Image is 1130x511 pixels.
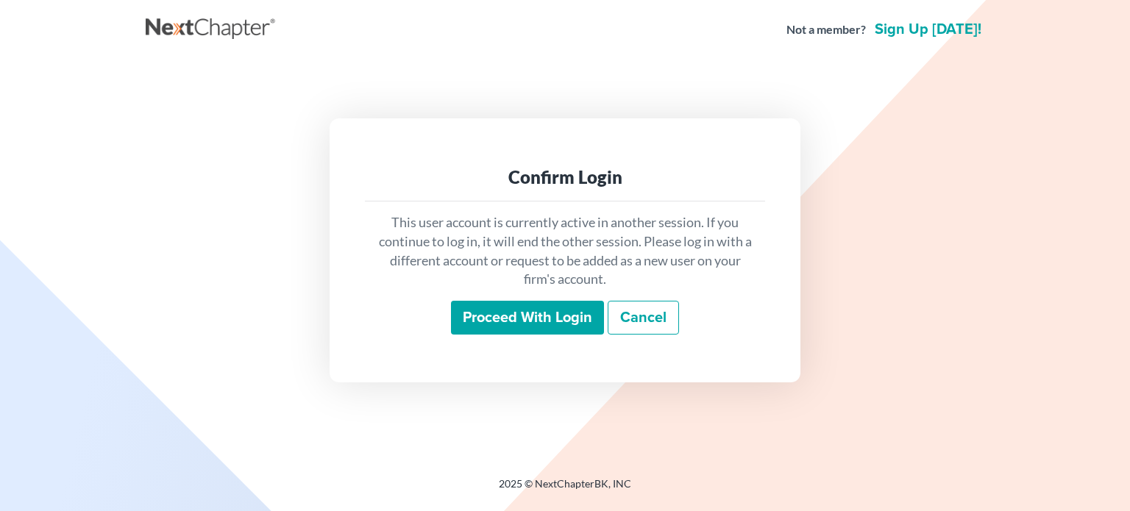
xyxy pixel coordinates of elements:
div: Confirm Login [377,165,753,189]
a: Sign up [DATE]! [872,22,984,37]
div: 2025 © NextChapterBK, INC [146,476,984,503]
strong: Not a member? [786,21,866,38]
input: Proceed with login [451,301,604,335]
p: This user account is currently active in another session. If you continue to log in, it will end ... [377,213,753,289]
a: Cancel [608,301,679,335]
